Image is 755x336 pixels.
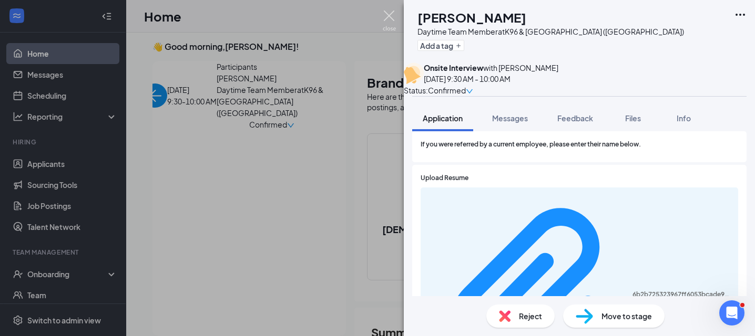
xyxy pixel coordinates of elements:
[455,43,462,49] svg: Plus
[625,113,641,123] span: Files
[404,85,428,96] div: Status :
[734,8,747,21] svg: Ellipses
[632,290,732,299] div: 6b2b725323967ff6053bcade93988d81.pdf
[421,173,468,183] span: Upload Resume
[677,113,691,123] span: Info
[428,85,466,96] span: Confirmed
[557,113,593,123] span: Feedback
[417,40,464,51] button: PlusAdd a tag
[417,8,526,26] h1: [PERSON_NAME]
[417,26,684,37] div: Daytime Team Member at K96 & [GEOGRAPHIC_DATA] ([GEOGRAPHIC_DATA])
[424,73,558,85] div: [DATE] 9:30 AM - 10:00 AM
[719,300,744,325] iframe: Intercom live chat
[466,88,473,95] span: down
[424,63,483,72] b: Onsite Interview
[424,62,558,73] div: with [PERSON_NAME]
[423,113,463,123] span: Application
[421,140,641,150] span: If you were referred by a current employee, please enter their name below.
[519,310,542,322] span: Reject
[492,113,528,123] span: Messages
[601,310,652,322] span: Move to stage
